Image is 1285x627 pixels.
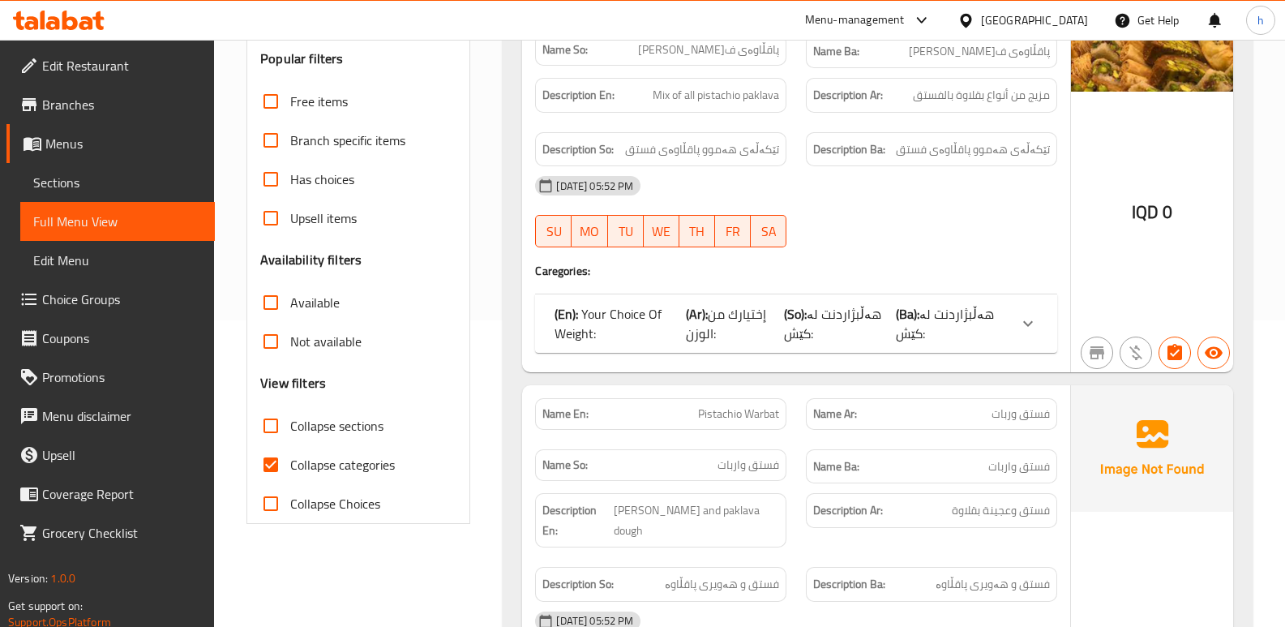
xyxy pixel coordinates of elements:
strong: Description So: [542,574,614,595]
strong: Description En: [542,85,615,105]
a: Coupons [6,319,215,358]
button: TU [608,215,644,247]
button: WE [644,215,679,247]
span: IQD [1132,196,1159,228]
strong: Description Ar: [813,500,883,521]
span: Mix of all pistachio paklava [653,85,779,105]
span: Branches [42,95,202,114]
h3: Popular filters [260,49,456,68]
span: مزيج من أنواع بقلاوة بالفستق [913,85,1050,105]
strong: Name Ar: [813,406,857,423]
strong: Name So: [542,457,588,474]
span: Pistachio Warbat [698,406,779,423]
span: فستق واربات [717,457,779,474]
span: FR [722,220,744,243]
p: Your Choice Of Weight: [555,304,686,343]
a: Menus [6,124,215,163]
span: h [1257,11,1264,29]
b: (Ar): [686,302,708,326]
button: Purchased item [1120,337,1152,369]
span: Coverage Report [42,484,202,504]
b: (So): [784,302,807,326]
button: TH [679,215,715,247]
button: SA [751,215,786,247]
span: فستق واربات [988,457,1050,477]
button: Available [1197,337,1230,369]
span: هەڵبژاردنت لە کێش: [784,302,881,346]
span: Get support on: [8,595,83,616]
span: هەڵبژاردنت لە کێش: [896,302,994,346]
span: 1.0.0 [50,568,75,589]
h4: Caregories: [535,263,1057,279]
span: Edit Restaurant [42,56,202,75]
button: SU [535,215,572,247]
h3: View filters [260,374,326,393]
button: Not branch specific item [1081,337,1113,369]
span: Full Menu View [33,212,202,231]
button: MO [572,215,607,247]
a: Edit Menu [20,241,215,280]
div: (En): Your Choice Of Weight:(Ar):إختيارك من الوزن:(So):هەڵبژاردنت لە کێش:(Ba):هەڵبژاردنت لە کێش: [535,294,1057,353]
span: Available [290,293,340,312]
span: Collapse sections [290,416,383,436]
span: Branch specific items [290,131,405,150]
span: پاقڵاوەی ف[PERSON_NAME] [638,41,779,58]
a: Menu disclaimer [6,397,215,436]
strong: Name En: [542,406,589,423]
span: 0 [1163,196,1172,228]
span: Version: [8,568,48,589]
a: Coverage Report [6,475,215,513]
span: Free items [290,92,348,111]
button: FR [715,215,751,247]
b: (Ba): [896,302,919,326]
a: Grocery Checklist [6,513,215,552]
h3: Availability filters [260,251,362,269]
span: Grocery Checklist [42,523,202,543]
div: Menu-management [805,11,905,30]
strong: Description Ba: [813,140,885,160]
span: TH [686,220,709,243]
span: Coupons [42,329,202,348]
span: پاقڵاوەی ف[PERSON_NAME] [909,41,1050,62]
span: Collapse Choices [290,494,380,513]
span: TU [615,220,637,243]
span: Menu disclaimer [42,406,202,426]
span: فستق وعجينة بقلاوة [952,500,1050,521]
button: Has choices [1159,337,1191,369]
span: Upsell [42,445,202,465]
span: MO [578,220,601,243]
a: Sections [20,163,215,202]
span: فستق و هەویری پاقڵاوە [936,574,1050,595]
span: Sections [33,173,202,192]
div: [GEOGRAPHIC_DATA] [981,11,1088,29]
strong: Description Ar: [813,85,883,105]
span: Pistachio and paklava dough [614,500,780,540]
span: Promotions [42,367,202,387]
span: تێکەڵەی هەموو پاقڵاوەی فستق [625,140,779,160]
span: Menus [45,134,202,153]
img: Ae5nvW7+0k+MAAAAAElFTkSuQmCC [1071,385,1233,512]
span: Choice Groups [42,290,202,309]
span: Not available [290,332,362,351]
b: (En): [555,302,578,326]
span: إختيارك من الوزن: [686,302,766,346]
span: Edit Menu [33,251,202,270]
a: Upsell [6,436,215,475]
span: [DATE] 05:52 PM [550,178,640,194]
span: Has choices [290,170,354,189]
strong: Name Ba: [813,41,859,62]
strong: Description So: [542,140,614,160]
strong: Name So: [542,41,588,58]
span: فستق و هەویری پاقڵاوە [665,574,779,595]
a: Edit Restaurant [6,46,215,85]
a: Promotions [6,358,215,397]
span: تێکەڵەی هەموو پاقڵاوەی فستق [896,140,1050,160]
span: SU [542,220,565,243]
a: Branches [6,85,215,124]
strong: Name Ba: [813,457,859,477]
a: Choice Groups [6,280,215,319]
span: Upsell items [290,208,357,228]
a: Full Menu View [20,202,215,241]
strong: Description En: [542,500,610,540]
span: SA [757,220,780,243]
